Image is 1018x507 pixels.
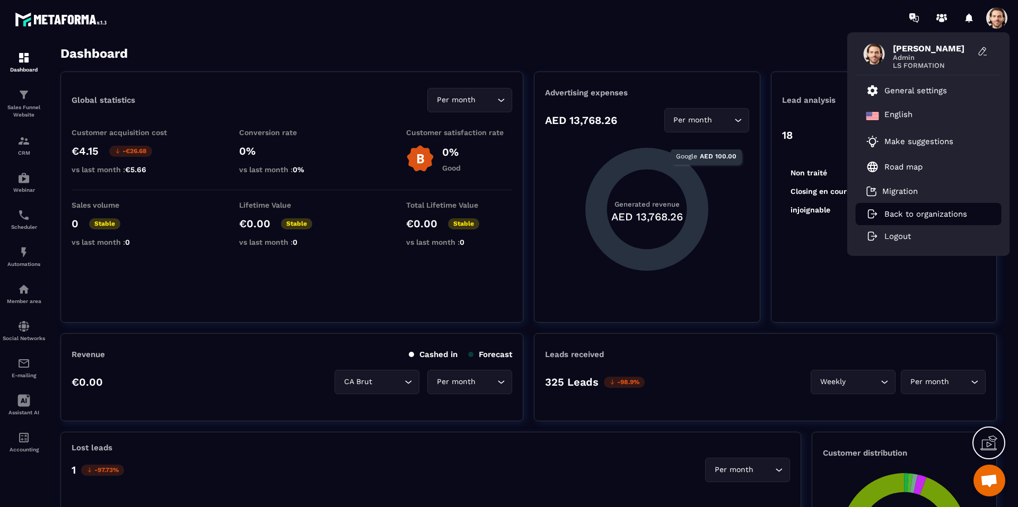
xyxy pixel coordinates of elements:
[3,43,45,81] a: formationformationDashboard
[3,423,45,460] a: accountantaccountantAccounting
[72,165,178,174] p: vs last month :
[72,201,178,209] p: Sales volume
[3,261,45,267] p: Automations
[782,95,884,105] p: Lead analysis
[406,145,434,173] img: b-badge-o.b3b20ee6.svg
[866,209,967,219] a: Back to organizations
[17,320,30,333] img: social-network
[545,88,749,97] p: Advertising expenses
[460,238,464,246] span: 0
[72,238,178,246] p: vs last month :
[866,84,947,97] a: General settings
[293,165,304,174] span: 0%
[901,370,986,394] div: Search for option
[893,43,972,54] span: [PERSON_NAME]
[239,217,270,230] p: €0.00
[884,86,947,95] p: General settings
[545,376,599,388] p: 325 Leads
[406,201,512,209] p: Total Lifetime Value
[478,94,495,106] input: Search for option
[884,162,923,172] p: Road map
[17,209,30,221] img: scheduler
[468,350,512,359] p: Forecast
[884,209,967,219] p: Back to organizations
[3,298,45,304] p: Member area
[3,150,45,156] p: CRM
[3,238,45,275] a: automationsautomationsAutomations
[866,161,923,173] a: Road map
[109,146,152,157] p: -€26.68
[406,128,512,137] p: Customer satisfaction rate
[951,376,968,388] input: Search for option
[848,376,878,388] input: Search for option
[239,238,345,246] p: vs last month :
[239,128,345,137] p: Conversion rate
[3,81,45,127] a: formationformationSales Funnel Website
[893,61,972,69] span: LS FORMATION
[293,238,297,246] span: 0
[884,110,912,122] p: English
[604,377,645,388] p: -98.9%
[17,88,30,101] img: formation
[545,350,604,359] p: Leads received
[3,312,45,349] a: social-networksocial-networkSocial Networks
[17,283,30,296] img: automations
[72,217,78,230] p: 0
[89,218,120,229] p: Stable
[818,376,848,388] span: Weekly
[341,376,374,388] span: CA Brut
[374,376,402,388] input: Search for option
[3,224,45,230] p: Scheduler
[125,238,130,246] span: 0
[409,350,458,359] p: Cashed in
[125,165,146,174] span: €5.66
[791,187,850,196] tspan: Closing en cours
[3,335,45,341] p: Social Networks
[866,186,918,197] a: Migration
[72,145,99,157] p: €4.15
[478,376,495,388] input: Search for option
[715,114,732,126] input: Search for option
[545,114,617,127] p: AED 13,768.26
[3,127,45,164] a: formationformationCRM
[72,464,76,476] p: 1
[791,206,830,215] tspan: injoignable
[434,376,478,388] span: Per month
[3,372,45,378] p: E-mailing
[712,464,756,476] span: Per month
[782,129,793,141] p: 18
[406,217,437,230] p: €0.00
[973,465,1005,496] div: Mở cuộc trò chuyện
[239,165,345,174] p: vs last month :
[3,67,45,73] p: Dashboard
[434,94,478,106] span: Per month
[17,135,30,147] img: formation
[72,443,112,452] p: Lost leads
[442,146,461,158] p: 0%
[239,201,345,209] p: Lifetime Value
[427,88,512,112] div: Search for option
[756,464,773,476] input: Search for option
[406,238,512,246] p: vs last month :
[72,350,105,359] p: Revenue
[884,232,911,241] p: Logout
[17,246,30,259] img: automations
[3,187,45,193] p: Webinar
[866,135,978,148] a: Make suggestions
[72,95,135,105] p: Global statistics
[908,376,951,388] span: Per month
[442,164,461,172] p: Good
[17,357,30,370] img: email
[17,51,30,64] img: formation
[671,114,715,126] span: Per month
[335,370,419,394] div: Search for option
[239,145,345,157] p: 0%
[3,164,45,201] a: automationsautomationsWebinar
[705,458,790,482] div: Search for option
[72,128,178,137] p: Customer acquisition cost
[3,447,45,452] p: Accounting
[3,104,45,119] p: Sales Funnel Website
[281,218,312,229] p: Stable
[81,465,124,476] p: -97.73%
[448,218,479,229] p: Stable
